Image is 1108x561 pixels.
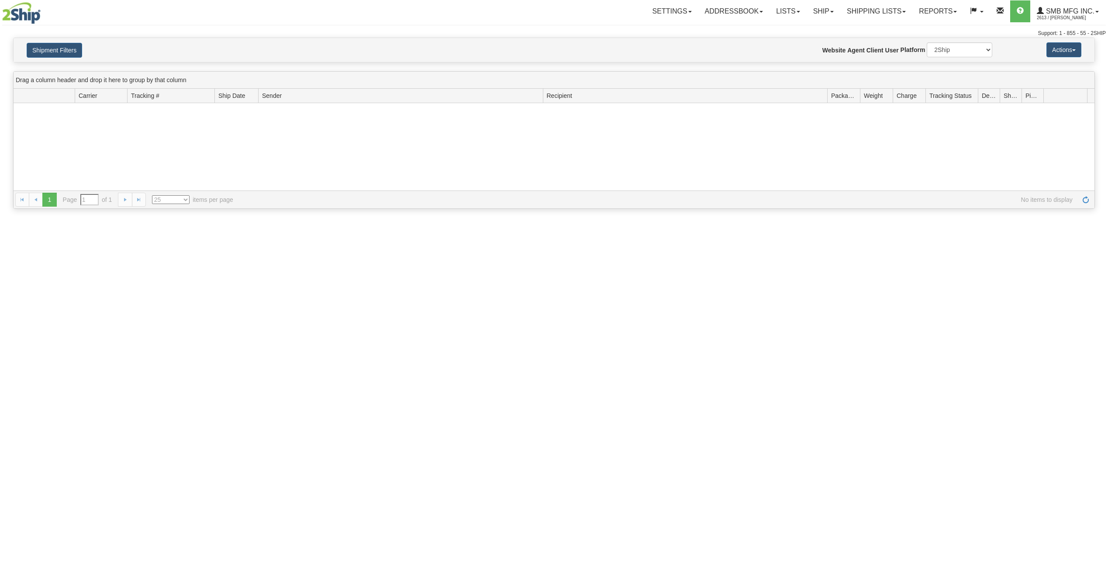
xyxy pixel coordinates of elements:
[822,46,846,55] label: Website
[897,91,917,100] span: Charge
[63,194,112,205] span: Page of 1
[840,0,912,22] a: Shipping lists
[245,195,1073,204] span: No items to display
[1030,0,1105,22] a: SMB MFG INC. 2613 / [PERSON_NAME]
[831,91,856,100] span: Packages
[847,46,865,55] label: Agent
[901,45,925,54] label: Platform
[807,0,840,22] a: Ship
[1037,14,1102,22] span: 2613 / [PERSON_NAME]
[131,91,159,100] span: Tracking #
[2,30,1106,37] div: Support: 1 - 855 - 55 - 2SHIP
[1079,193,1093,207] a: Refresh
[218,91,245,100] span: Ship Date
[27,43,82,58] button: Shipment Filters
[1025,91,1040,100] span: Pickup Status
[646,0,698,22] a: Settings
[1044,7,1094,15] span: SMB MFG INC.
[885,46,899,55] label: User
[547,91,572,100] span: Recipient
[2,2,41,24] img: logo2613.jpg
[912,0,963,22] a: Reports
[866,46,884,55] label: Client
[14,72,1094,89] div: grid grouping header
[262,91,282,100] span: Sender
[929,91,972,100] span: Tracking Status
[1004,91,1018,100] span: Shipment Issues
[864,91,883,100] span: Weight
[982,91,996,100] span: Delivery Status
[698,0,770,22] a: Addressbook
[42,193,56,207] span: 1
[79,91,97,100] span: Carrier
[770,0,806,22] a: Lists
[1046,42,1081,57] button: Actions
[152,195,233,204] span: items per page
